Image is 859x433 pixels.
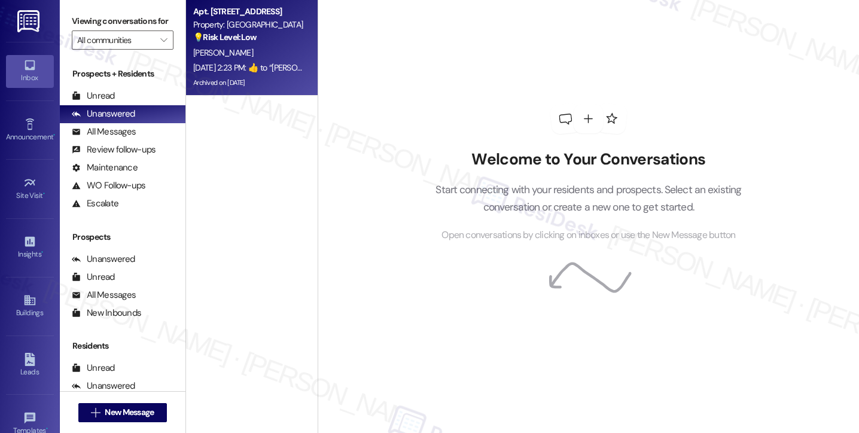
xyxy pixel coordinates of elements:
p: Start connecting with your residents and prospects. Select an existing conversation or create a n... [418,181,760,215]
button: New Message [78,403,167,422]
a: Site Visit • [6,173,54,205]
a: Leads [6,349,54,382]
div: Unread [72,362,115,374]
input: All communities [77,31,154,50]
div: Prospects + Residents [60,68,185,80]
span: • [41,248,43,257]
a: Insights • [6,231,54,264]
div: Apt. [STREET_ADDRESS] [193,5,304,18]
span: [PERSON_NAME] [193,47,253,58]
div: All Messages [72,289,136,301]
div: Unread [72,90,115,102]
div: WO Follow-ups [72,179,145,192]
a: Inbox [6,55,54,87]
div: Review follow-ups [72,144,156,156]
div: Prospects [60,231,185,243]
span: • [53,131,55,139]
h2: Welcome to Your Conversations [418,150,760,169]
div: Unread [72,271,115,283]
span: • [43,190,45,198]
i:  [160,35,167,45]
span: New Message [105,406,154,419]
img: ResiDesk Logo [17,10,42,32]
label: Viewing conversations for [72,12,173,31]
a: Buildings [6,290,54,322]
span: • [46,425,48,433]
div: Archived on [DATE] [192,75,305,90]
div: Unanswered [72,108,135,120]
i:  [91,408,100,417]
div: Unanswered [72,380,135,392]
span: Open conversations by clicking on inboxes or use the New Message button [441,228,735,243]
div: All Messages [72,126,136,138]
div: Maintenance [72,161,138,174]
div: Residents [60,340,185,352]
strong: 💡 Risk Level: Low [193,32,257,42]
div: New Inbounds [72,307,141,319]
div: Escalate [72,197,118,210]
div: Unanswered [72,253,135,266]
div: Property: [GEOGRAPHIC_DATA] [193,19,304,31]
